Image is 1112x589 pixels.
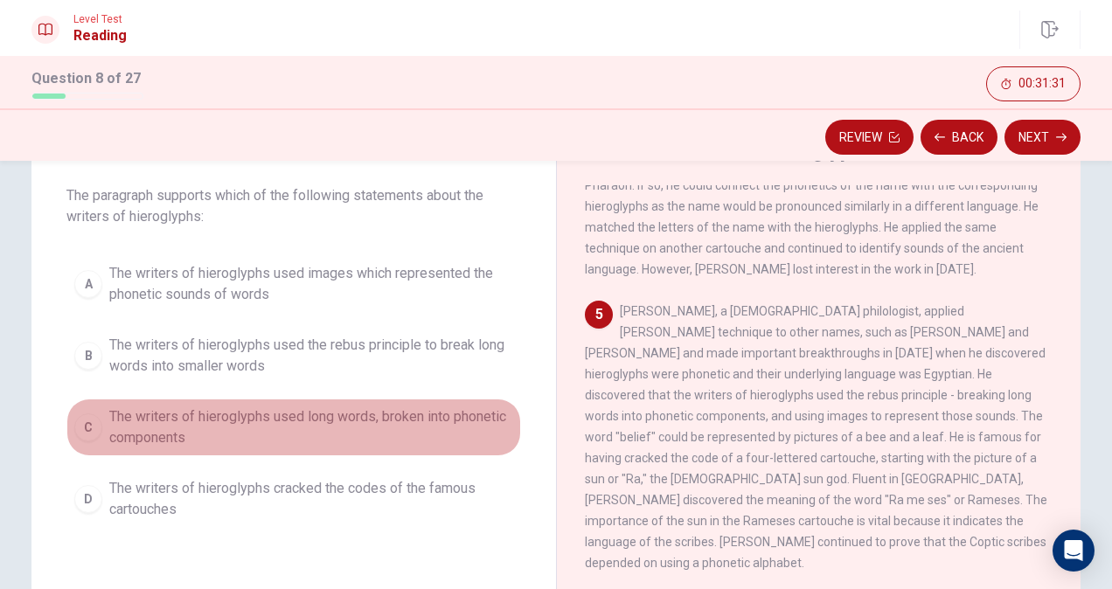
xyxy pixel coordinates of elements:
span: The writers of hieroglyphs used long words, broken into phonetic components [109,406,513,448]
span: The paragraph supports which of the following statements about the writers of hieroglyphs: [66,185,521,227]
span: The writers of hieroglyphs used the rebus principle to break long words into smaller words [109,335,513,377]
button: Back [921,120,997,155]
span: [PERSON_NAME], a [DEMOGRAPHIC_DATA] philologist, applied [PERSON_NAME] technique to other names, ... [585,304,1047,570]
button: BThe writers of hieroglyphs used the rebus principle to break long words into smaller words [66,327,521,385]
button: Next [1004,120,1081,155]
span: Level Test [73,13,127,25]
button: Review [825,120,914,155]
div: D [74,485,102,513]
div: Open Intercom Messenger [1053,530,1095,572]
span: The writers of hieroglyphs cracked the codes of the famous cartouches [109,478,513,520]
h1: Reading [73,25,127,46]
div: B [74,342,102,370]
span: The writers of hieroglyphs used images which represented the phonetic sounds of words [109,263,513,305]
button: CThe writers of hieroglyphs used long words, broken into phonetic components [66,398,521,456]
div: 5 [585,301,613,329]
h1: Question 8 of 27 [31,68,143,89]
div: C [74,413,102,441]
button: DThe writers of hieroglyphs cracked the codes of the famous cartouches [66,470,521,528]
span: 00:31:31 [1018,77,1066,91]
button: 00:31:31 [986,66,1081,101]
button: AThe writers of hieroglyphs used images which represented the phonetic sounds of words [66,255,521,313]
div: A [74,270,102,298]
